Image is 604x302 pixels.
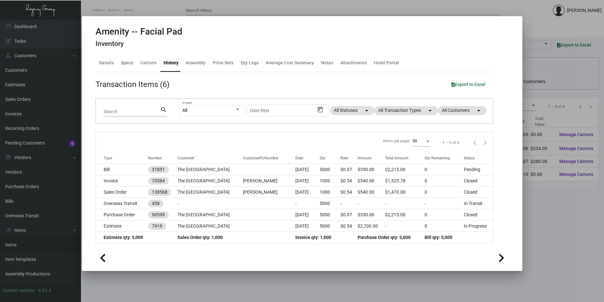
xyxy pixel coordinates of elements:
div: Price Sets [213,59,234,66]
td: Sales Order [96,187,148,198]
span: Export to Excel [451,82,485,87]
div: Attachments [340,59,367,66]
td: The [GEOGRAPHIC_DATA] [177,209,243,221]
div: CustomerPoNumber [243,155,295,161]
span: Sales Order qty: 1,000 [177,235,223,240]
td: 5000 [320,209,341,221]
div: Number [148,155,162,161]
div: Status [464,155,493,161]
td: 5000 [320,164,341,175]
td: - [295,198,320,209]
td: $1,523.78 [385,175,425,187]
div: Qty [320,155,341,161]
td: The [GEOGRAPHIC_DATA] [177,164,243,175]
td: Overseas Transit [96,198,148,209]
div: Qty Remaining [425,155,464,161]
div: 0.51.2 [38,287,51,294]
td: Invoice [96,175,148,187]
div: Current version: [3,287,36,294]
div: Customer [177,155,194,161]
td: [DATE] [295,209,320,221]
mat-select: Items per page: [413,138,431,144]
div: Amount [358,155,385,161]
td: 0 [425,209,464,221]
mat-chip: 7919 [148,222,166,230]
td: - [340,198,358,209]
td: Closed [464,175,493,187]
mat-chip: All Transaction Types [374,106,438,115]
mat-icon: search [160,106,167,114]
td: The [GEOGRAPHIC_DATA] [177,221,243,232]
td: $350.00 [358,164,385,175]
mat-chip: All Statuses [330,106,374,115]
mat-chip: 138568 [148,189,171,196]
div: Cartons [140,59,156,66]
td: $2,215.00 [385,164,425,175]
div: Qty Remaining [425,155,450,161]
div: Specs [121,59,133,66]
span: Purchase Order qty: 5,000 [358,235,411,240]
div: Number [148,155,177,161]
mat-chip: 90599 [148,211,169,219]
div: Date [295,155,303,161]
input: End date [276,108,307,113]
td: - [177,198,243,209]
td: 0 [425,187,464,198]
div: Items per page: [383,138,410,144]
td: $0.07 [340,164,358,175]
td: $0.54 [340,175,358,187]
td: Purchase Order [96,209,148,221]
mat-icon: arrow_drop_down [363,107,370,114]
div: Type [104,155,112,161]
td: - [358,198,385,209]
div: Total Amount [385,155,425,161]
td: 1000 [320,175,341,187]
td: Bill [96,164,148,175]
td: 0 [425,164,464,175]
td: - [385,198,425,209]
div: Date [295,155,320,161]
td: Closed [464,209,493,221]
h4: Inventory [96,40,182,48]
input: Start date [250,108,270,113]
button: Previous page [470,137,480,148]
mat-icon: arrow_drop_down [426,107,434,114]
div: Status [464,155,475,161]
td: $350.00 [358,209,385,221]
td: - [425,198,464,209]
td: 5000 [320,221,341,232]
span: Bill qty: 5,000 [425,235,452,240]
td: $2,700.00 [358,221,385,232]
td: 5000 [320,198,341,209]
div: Assembly [186,59,206,66]
td: [PERSON_NAME] [243,175,295,187]
mat-chip: 31851 [148,166,169,173]
div: Customer [177,155,243,161]
td: $540.00 [358,187,385,198]
div: Type [104,155,148,161]
td: The [GEOGRAPHIC_DATA] [177,187,243,198]
mat-icon: arrow_drop_down [475,107,483,114]
span: Invoice qty: 1,000 [295,235,331,240]
td: $1,470.00 [385,187,425,198]
div: Rate [340,155,358,161]
div: Rate [340,155,348,161]
span: Estimate qty: 5,000 [104,235,143,240]
td: The [GEOGRAPHIC_DATA] [177,175,243,187]
div: 1 – 6 of 6 [442,140,459,146]
div: Total Amount [385,155,408,161]
td: $540.00 [358,175,385,187]
td: [PERSON_NAME] [243,187,295,198]
td: In Progress [464,221,493,232]
td: [DATE] [295,221,320,232]
td: - [385,221,425,232]
div: CustomerPoNumber [243,155,279,161]
div: History [164,59,178,66]
button: Open calendar [315,104,325,115]
td: [DATE] [295,175,320,187]
td: $0.07 [340,209,358,221]
td: $0.54 [340,221,358,232]
td: Closed [464,187,493,198]
div: Details [99,59,114,66]
td: [DATE] [295,187,320,198]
